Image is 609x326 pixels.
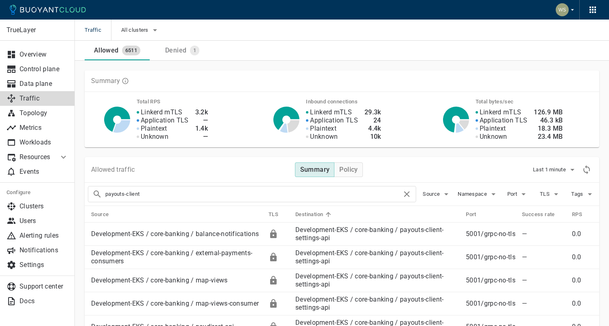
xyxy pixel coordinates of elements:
[162,43,186,55] div: Denied
[91,166,135,174] p: Allowed traffic
[295,226,443,242] a: Development-EKS / core-banking / payouts-client-settings-api
[195,125,208,133] h4: 1.4k
[572,230,593,238] p: 0.0
[522,276,565,284] p: —
[122,47,141,54] span: 6511
[466,230,515,238] p: 5001 / grpc-no-tls
[85,41,150,60] a: Allowed6511
[522,230,565,238] p: —
[581,164,593,176] div: Refresh metrics
[365,133,381,141] h4: 10k
[20,94,68,103] p: Traffic
[423,191,441,197] span: Source
[310,108,352,116] p: Linkerd mTLS
[570,188,596,200] button: Tags
[480,108,522,116] p: Linkerd mTLS
[20,50,68,59] p: Overview
[122,77,129,85] svg: TLS data is compiled from traffic seen by Linkerd proxies. RPS and TCP bytes reflect both inbound...
[522,211,555,218] h5: Success rate
[20,261,68,269] p: Settings
[20,109,68,117] p: Topology
[534,108,563,116] h4: 126.9 MB
[141,133,168,141] p: Unknown
[310,133,338,141] p: Unknown
[339,166,358,174] h4: Policy
[121,24,160,36] button: All clusters
[533,166,568,173] span: Last 1 minute
[141,108,183,116] p: Linkerd mTLS
[20,138,68,147] p: Workloads
[572,300,593,308] p: 0.0
[466,300,515,308] p: 5001 / grpc-no-tls
[195,133,208,141] h4: —
[572,211,582,218] h5: RPS
[20,202,68,210] p: Clusters
[556,3,569,16] img: Weichung Shaw
[480,133,507,141] p: Unknown
[572,253,593,261] p: 0.0
[571,191,585,197] span: Tags
[522,300,565,308] p: —
[190,47,199,54] span: 1
[458,191,489,197] span: Namespace
[295,211,334,218] span: Destination
[121,27,150,33] span: All clusters
[507,191,519,197] span: Port
[195,116,208,125] h4: —
[91,249,252,265] a: Development-EKS / core-banking / external-payments-consumers
[195,108,208,116] h4: 3.2k
[540,191,551,197] span: TLS
[423,188,451,200] button: Source
[105,188,402,200] input: Search
[150,41,215,60] a: Denied1
[572,211,593,218] span: RPS
[466,211,487,218] span: Port
[20,232,68,240] p: Alerting rules
[91,276,228,284] a: Development-EKS / core-banking / map-views
[91,230,259,238] a: Development-EKS / core-banking / balance-notifications
[20,80,68,88] p: Data plane
[91,211,119,218] span: Source
[365,116,381,125] h4: 24
[458,188,498,200] button: Namespace
[534,125,563,133] h4: 18.3 MB
[534,133,563,141] h4: 23.4 MB
[7,189,68,196] h5: Configure
[295,162,335,177] button: Summary
[20,168,68,176] p: Events
[7,26,68,34] p: TrueLayer
[300,166,330,174] h4: Summary
[295,211,323,218] h5: Destination
[20,124,68,132] p: Metrics
[310,116,358,125] p: Application TLS
[480,125,506,133] p: Plaintext
[537,188,563,200] button: TLS
[522,211,565,218] span: Success rate
[20,246,68,254] p: Notifications
[91,211,109,218] h5: Source
[20,282,68,291] p: Support center
[533,164,577,176] button: Last 1 minute
[141,125,167,133] p: Plaintext
[85,20,111,41] span: Traffic
[365,108,381,116] h4: 29.3k
[91,43,119,55] div: Allowed
[522,253,565,261] p: —
[466,253,515,261] p: 5001 / grpc-no-tls
[505,188,531,200] button: Port
[365,125,381,133] h4: 4.4k
[334,162,362,177] button: Policy
[534,116,563,125] h4: 46.3 kB
[295,272,443,288] a: Development-EKS / core-banking / payouts-client-settings-api
[572,276,593,284] p: 0.0
[20,65,68,73] p: Control plane
[141,116,189,125] p: Application TLS
[466,211,476,218] h5: Port
[466,276,515,284] p: 5001 / grpc-no-tls
[91,77,120,85] p: Summary
[268,211,278,218] h5: TLS
[20,297,68,305] p: Docs
[295,295,443,311] a: Development-EKS / core-banking / payouts-client-settings-api
[295,249,443,265] a: Development-EKS / core-banking / payouts-client-settings-api
[268,211,289,218] span: TLS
